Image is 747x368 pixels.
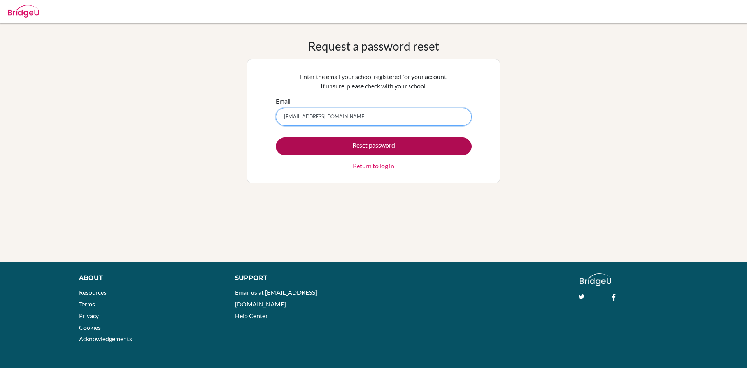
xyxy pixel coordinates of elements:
[8,5,39,18] img: Bridge-U
[79,324,101,331] a: Cookies
[276,97,291,106] label: Email
[79,312,99,319] a: Privacy
[235,312,268,319] a: Help Center
[235,273,365,283] div: Support
[79,289,107,296] a: Resources
[235,289,317,308] a: Email us at [EMAIL_ADDRESS][DOMAIN_NAME]
[353,161,394,171] a: Return to log in
[308,39,439,53] h1: Request a password reset
[79,335,132,342] a: Acknowledgements
[79,273,217,283] div: About
[79,300,95,308] a: Terms
[276,72,472,91] p: Enter the email your school registered for your account. If unsure, please check with your school.
[276,137,472,155] button: Reset password
[580,273,611,286] img: logo_white@2x-f4f0deed5e89b7ecb1c2cc34c3e3d731f90f0f143d5ea2071677605dd97b5244.png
